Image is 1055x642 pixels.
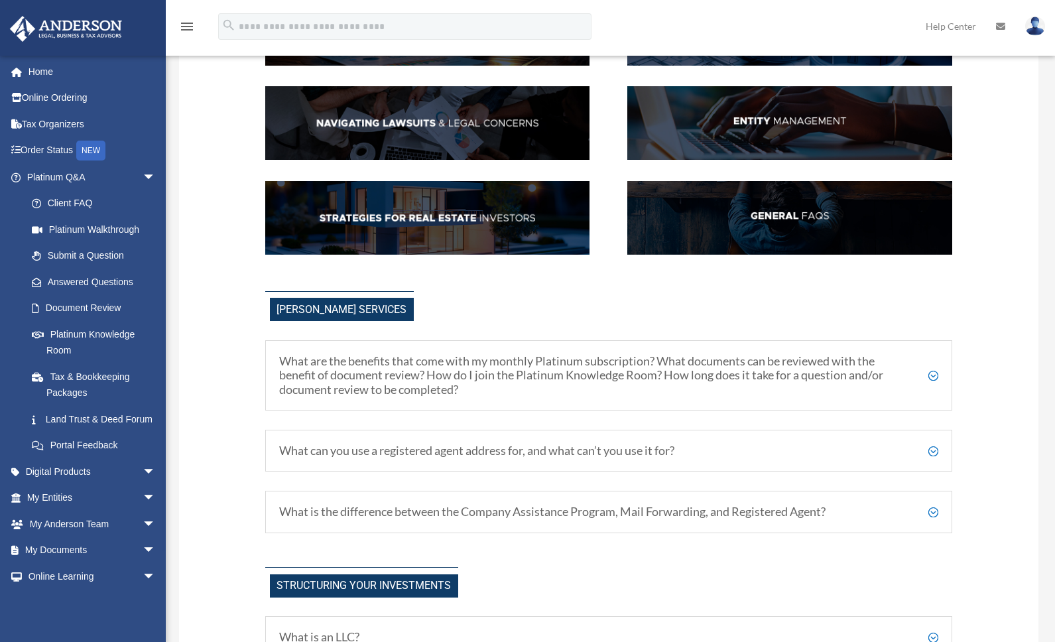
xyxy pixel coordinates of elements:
span: arrow_drop_down [143,590,169,617]
img: NavLaw_hdr [265,86,590,160]
a: Submit a Question [19,243,176,269]
a: Billingarrow_drop_down [9,590,176,616]
span: [PERSON_NAME] Services [270,298,414,321]
img: EntManag_hdr [627,86,952,160]
h5: What is the difference between the Company Assistance Program, Mail Forwarding, and Registered Ag... [279,505,939,519]
a: Tax Organizers [9,111,176,137]
a: Online Learningarrow_drop_down [9,563,176,590]
a: My Anderson Teamarrow_drop_down [9,511,176,537]
i: search [221,18,236,32]
span: arrow_drop_down [143,537,169,564]
a: Document Review [19,295,176,322]
span: arrow_drop_down [143,164,169,191]
a: Order StatusNEW [9,137,176,164]
h5: What are the benefits that come with my monthly Platinum subscription? What documents can be revi... [279,354,939,397]
a: Tax & Bookkeeping Packages [19,363,176,406]
a: Portal Feedback [19,432,176,459]
span: arrow_drop_down [143,485,169,512]
a: Answered Questions [19,269,176,295]
img: User Pic [1025,17,1045,36]
img: StratsRE_hdr [265,181,590,255]
a: Home [9,58,176,85]
a: Client FAQ [19,190,169,217]
a: Land Trust & Deed Forum [19,406,176,432]
a: menu [179,23,195,34]
a: Online Ordering [9,85,176,111]
div: NEW [76,141,105,160]
span: arrow_drop_down [143,563,169,590]
a: My Entitiesarrow_drop_down [9,485,176,511]
a: Digital Productsarrow_drop_down [9,458,176,485]
a: Platinum Knowledge Room [19,321,176,363]
img: Anderson Advisors Platinum Portal [6,16,126,42]
h5: What can you use a registered agent address for, and what can’t you use it for? [279,444,939,458]
span: Structuring Your investments [270,574,458,598]
a: Platinum Q&Aarrow_drop_down [9,164,176,190]
a: My Documentsarrow_drop_down [9,537,176,564]
i: menu [179,19,195,34]
span: arrow_drop_down [143,511,169,538]
img: GenFAQ_hdr [627,181,952,255]
span: arrow_drop_down [143,458,169,485]
a: Platinum Walkthrough [19,216,176,243]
